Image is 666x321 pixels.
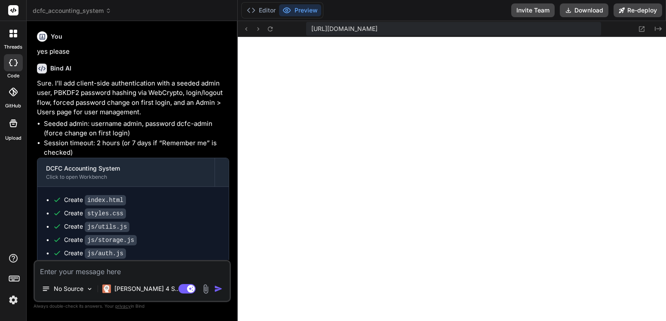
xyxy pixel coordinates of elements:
img: icon [214,284,223,293]
button: Download [560,3,608,17]
iframe: Preview [238,37,666,321]
button: Invite Team [511,3,555,17]
div: Click to open Workbench [46,174,206,180]
div: Create [64,209,126,218]
code: styles.css [85,208,126,219]
p: No Source [54,284,83,293]
div: Create [64,222,129,231]
span: dcfc_accounting_system [33,6,111,15]
p: yes please [37,47,229,57]
li: Seeded admin: username admin, password dcfc-admin (force change on first login) [44,119,229,138]
img: attachment [201,284,211,294]
img: Claude 4 Sonnet [102,284,111,293]
div: Create [64,249,126,258]
div: DCFC Accounting System [46,164,206,173]
p: Always double-check its answers. Your in Bind [34,302,231,310]
h6: Bind AI [50,64,71,73]
label: code [7,72,19,79]
img: Pick Models [86,285,93,293]
p: [PERSON_NAME] 4 S.. [114,284,178,293]
code: index.html [85,195,126,205]
code: js/auth.js [85,248,126,259]
button: Preview [279,4,321,16]
label: GitHub [5,102,21,110]
span: [URL][DOMAIN_NAME] [311,24,378,33]
h6: You [51,32,62,41]
code: js/utils.js [85,222,129,232]
div: Create [64,196,126,205]
div: Create [64,235,137,245]
span: privacy [115,303,131,309]
button: Re-deploy [614,3,662,17]
label: Upload [5,135,21,142]
button: Editor [243,4,279,16]
li: Session timeout: 2 hours (or 7 days if “Remember me” is checked) [44,138,229,158]
button: DCFC Accounting SystemClick to open Workbench [37,158,215,186]
code: js/storage.js [85,235,137,245]
p: Sure. I’ll add client-side authentication with a seeded admin user, PBKDF2 password hashing via W... [37,79,229,117]
img: settings [6,293,21,307]
label: threads [4,43,22,51]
